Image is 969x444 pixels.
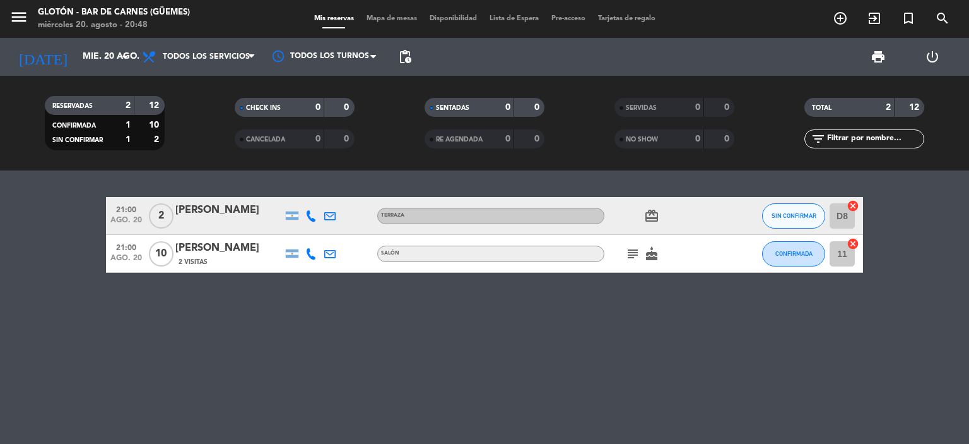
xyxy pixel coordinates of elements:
[625,246,640,261] i: subject
[149,241,173,267] span: 10
[483,15,545,22] span: Lista de Espera
[695,135,700,143] strong: 0
[154,135,161,144] strong: 2
[381,213,404,218] span: TERRAZA
[110,216,142,231] span: ago. 20
[423,15,483,22] span: Disponibilidad
[246,136,285,143] span: CANCELADA
[534,103,542,112] strong: 0
[381,251,399,256] span: SALÓN
[935,11,950,26] i: search
[163,52,250,61] span: Todos los servicios
[847,200,859,212] i: cancel
[833,11,848,26] i: add_circle_outline
[909,103,922,112] strong: 12
[762,203,825,229] button: SIN CONFIRMAR
[397,49,413,64] span: pending_actions
[762,241,825,267] button: CONFIRMADA
[626,105,657,111] span: SERVIDAS
[505,103,510,112] strong: 0
[644,208,659,224] i: card_giftcard
[505,135,510,143] strong: 0
[867,11,882,26] i: exit_to_app
[175,202,283,219] div: [PERSON_NAME]
[775,250,813,257] span: CONFIRMADA
[179,257,208,267] span: 2 Visitas
[110,201,142,216] span: 21:00
[126,101,131,110] strong: 2
[9,8,28,31] button: menu
[811,131,826,147] i: filter_list
[925,49,940,64] i: power_settings_new
[344,135,351,143] strong: 0
[592,15,662,22] span: Tarjetas de regalo
[126,135,131,144] strong: 1
[38,19,190,32] div: miércoles 20. agosto - 20:48
[886,103,891,112] strong: 2
[315,135,320,143] strong: 0
[110,254,142,268] span: ago. 20
[905,38,960,76] div: LOG OUT
[724,103,732,112] strong: 0
[9,8,28,27] i: menu
[308,15,360,22] span: Mis reservas
[344,103,351,112] strong: 0
[175,240,283,256] div: [PERSON_NAME]
[149,121,161,129] strong: 10
[52,137,103,143] span: SIN CONFIRMAR
[695,103,700,112] strong: 0
[149,203,173,229] span: 2
[110,239,142,254] span: 21:00
[847,237,859,250] i: cancel
[52,103,93,109] span: RESERVADAS
[246,105,281,111] span: CHECK INS
[126,121,131,129] strong: 1
[117,49,132,64] i: arrow_drop_down
[38,6,190,19] div: Glotón - Bar de Carnes (Güemes)
[9,43,76,71] i: [DATE]
[812,105,831,111] span: TOTAL
[871,49,886,64] span: print
[901,11,916,26] i: turned_in_not
[644,246,659,261] i: cake
[436,136,483,143] span: RE AGENDADA
[52,123,96,129] span: CONFIRMADA
[626,136,658,143] span: NO SHOW
[724,135,732,143] strong: 0
[315,103,320,112] strong: 0
[826,132,924,146] input: Filtrar por nombre...
[149,101,161,110] strong: 12
[436,105,469,111] span: SENTADAS
[545,15,592,22] span: Pre-acceso
[534,135,542,143] strong: 0
[772,212,816,219] span: SIN CONFIRMAR
[360,15,423,22] span: Mapa de mesas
